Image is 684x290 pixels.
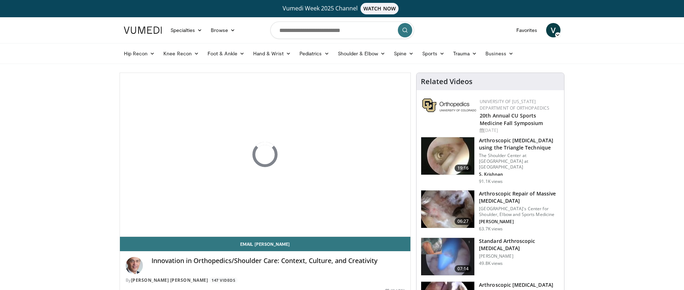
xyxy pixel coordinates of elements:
[479,171,560,177] p: S. Krishnan
[203,46,249,61] a: Foot & Ankle
[421,190,560,232] a: 06:27 Arthroscopic Repair of Massive [MEDICAL_DATA] [GEOGRAPHIC_DATA]'s Center for Shoulder, Elbo...
[479,179,503,184] p: 91.1K views
[334,46,390,61] a: Shoulder & Elbow
[120,73,411,237] video-js: Video Player
[479,206,560,217] p: [GEOGRAPHIC_DATA]'s Center for Shoulder, Elbow and Sports Medicine
[166,23,207,37] a: Specialties
[390,46,418,61] a: Spine
[449,46,481,61] a: Trauma
[270,22,414,39] input: Search topics, interventions
[422,98,476,112] img: 355603a8-37da-49b6-856f-e00d7e9307d3.png.150x105_q85_autocrop_double_scale_upscale_version-0.2.png
[131,277,208,283] a: [PERSON_NAME] [PERSON_NAME]
[481,46,518,61] a: Business
[124,27,162,34] img: VuMedi Logo
[546,23,560,37] a: V
[418,46,449,61] a: Sports
[479,238,560,252] h3: Standard Arthroscopic [MEDICAL_DATA]
[479,261,503,266] p: 49.8K views
[512,23,542,37] a: Favorites
[479,190,560,204] h3: Arthroscopic Repair of Massive [MEDICAL_DATA]
[126,257,143,274] img: Avatar
[479,219,560,225] p: [PERSON_NAME]
[125,3,559,14] a: Vumedi Week 2025 ChannelWATCH NOW
[479,137,560,151] h3: Arthroscopic [MEDICAL_DATA] using the Triangle Technique
[480,127,558,134] div: [DATE]
[455,265,472,272] span: 07:14
[421,137,560,184] a: 19:16 Arthroscopic [MEDICAL_DATA] using the Triangle Technique The Shoulder Center at [GEOGRAPHIC...
[152,257,405,265] h4: Innovation in Orthopedics/Shoulder Care: Context, Culture, and Creativity
[159,46,203,61] a: Knee Recon
[480,112,543,126] a: 20th Annual CU Sports Medicine Fall Symposium
[479,153,560,170] p: The Shoulder Center at [GEOGRAPHIC_DATA] at [GEOGRAPHIC_DATA]
[421,77,473,86] h4: Related Videos
[455,165,472,172] span: 19:16
[479,253,560,259] p: [PERSON_NAME]
[120,237,411,251] a: Email [PERSON_NAME]
[206,23,239,37] a: Browse
[126,277,405,284] div: By
[421,137,474,175] img: krish_3.png.150x105_q85_crop-smart_upscale.jpg
[421,238,560,276] a: 07:14 Standard Arthroscopic [MEDICAL_DATA] [PERSON_NAME] 49.8K views
[421,190,474,228] img: 281021_0002_1.png.150x105_q85_crop-smart_upscale.jpg
[120,46,159,61] a: Hip Recon
[421,238,474,275] img: 38854_0000_3.png.150x105_q85_crop-smart_upscale.jpg
[249,46,295,61] a: Hand & Wrist
[479,281,553,289] h3: Arthroscopic [MEDICAL_DATA]
[295,46,334,61] a: Pediatrics
[479,226,503,232] p: 63.7K views
[209,277,238,283] a: 147 Videos
[455,218,472,225] span: 06:27
[360,3,399,14] span: WATCH NOW
[480,98,549,111] a: University of [US_STATE] Department of Orthopaedics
